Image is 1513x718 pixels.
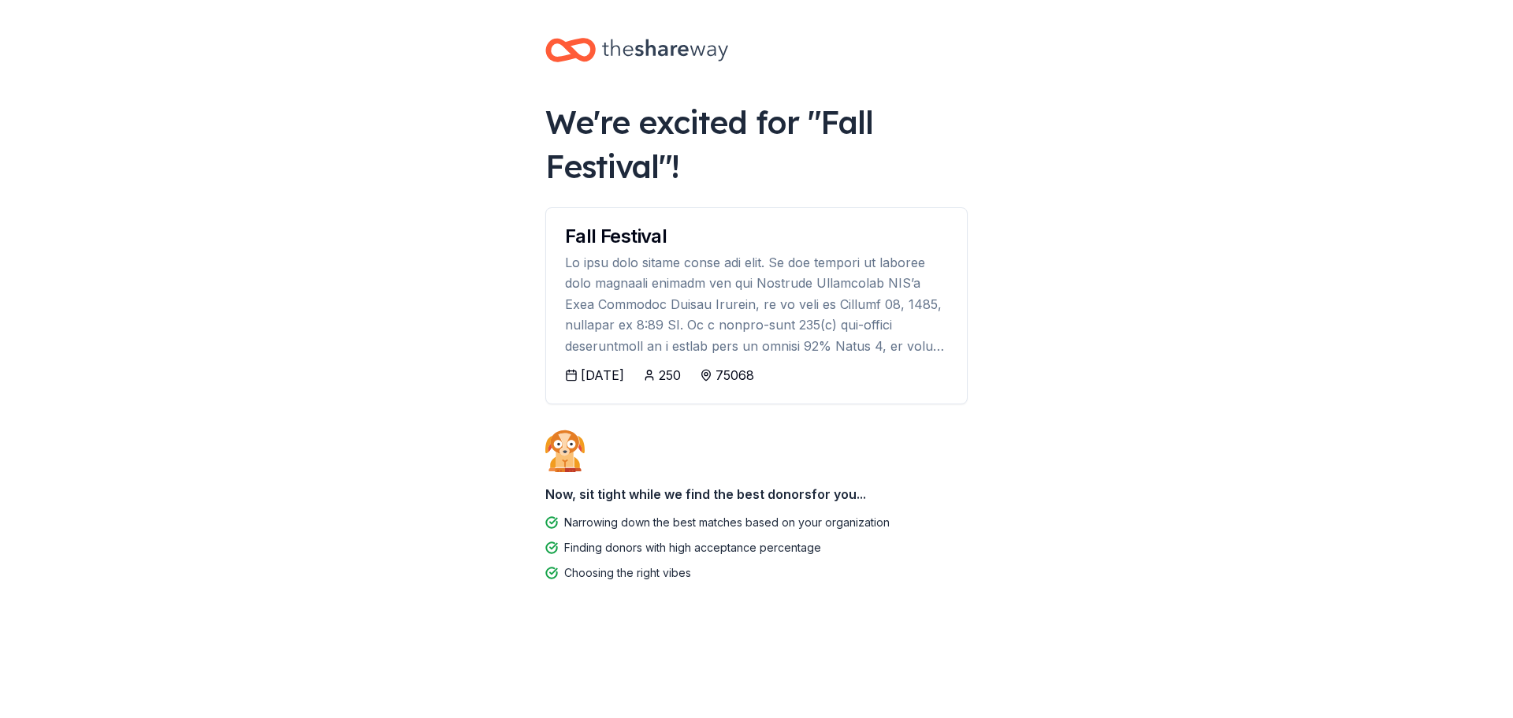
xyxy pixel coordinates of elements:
div: Now, sit tight while we find the best donors for you... [545,478,968,510]
div: [DATE] [581,366,624,385]
div: Fall Festival [565,227,948,246]
div: 75068 [716,366,754,385]
div: Choosing the right vibes [564,564,691,582]
div: Narrowing down the best matches based on your organization [564,513,890,532]
div: Finding donors with high acceptance percentage [564,538,821,557]
img: Dog waiting patiently [545,430,585,472]
div: 250 [659,366,681,385]
div: We're excited for " Fall Festival "! [545,100,968,188]
div: Lo ipsu dolo sitame conse adi elit. Se doe tempori ut laboree dolo magnaali enimadm ven qui Nostr... [565,252,948,356]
